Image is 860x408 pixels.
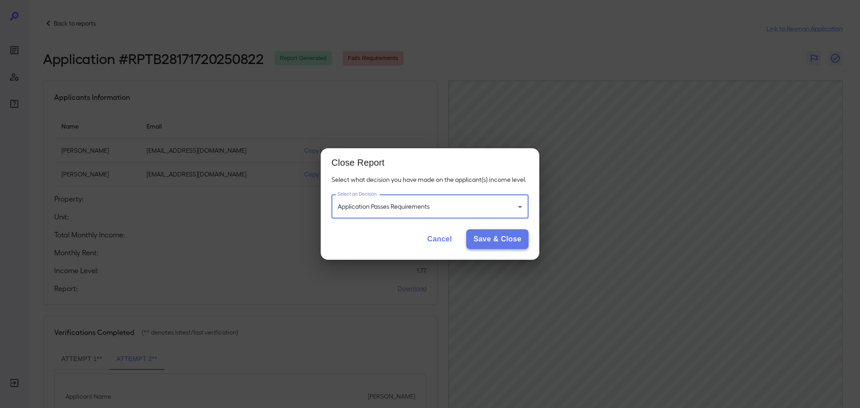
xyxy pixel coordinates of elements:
[331,175,529,184] p: Select what decision you have made on the applicant(s) income level.
[338,191,377,198] label: Select an Decision
[420,229,459,249] button: Cancel
[321,148,539,175] h2: Close Report
[466,229,529,249] button: Save & Close
[331,195,529,219] div: Application Passes Requirements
